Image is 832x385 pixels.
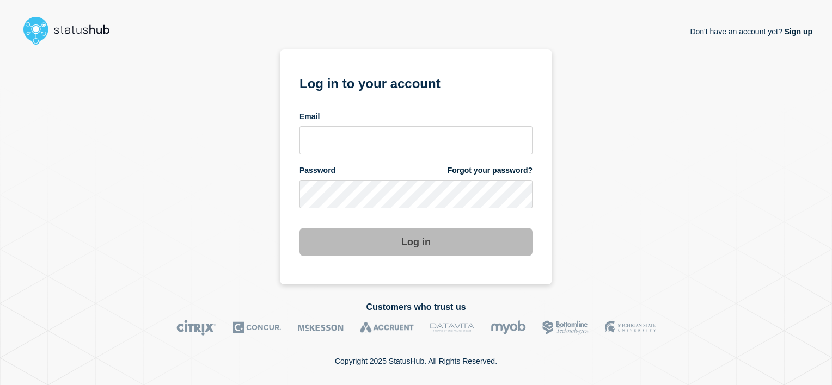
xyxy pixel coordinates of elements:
[20,302,812,312] h2: Customers who trust us
[233,320,282,336] img: Concur logo
[491,320,526,336] img: myob logo
[298,320,344,336] img: McKesson logo
[20,13,123,48] img: StatusHub logo
[176,320,216,336] img: Citrix logo
[299,111,320,122] span: Email
[360,320,414,336] img: Accruent logo
[430,320,474,336] img: DataVita logo
[542,320,589,336] img: Bottomline logo
[448,165,533,176] a: Forgot your password?
[299,126,533,154] input: email input
[299,72,533,92] h1: Log in to your account
[299,228,533,256] button: Log in
[605,320,656,336] img: MSU logo
[690,18,812,45] p: Don't have an account yet?
[782,27,812,36] a: Sign up
[299,165,335,176] span: Password
[335,357,497,365] p: Copyright 2025 StatusHub. All Rights Reserved.
[299,180,533,208] input: password input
